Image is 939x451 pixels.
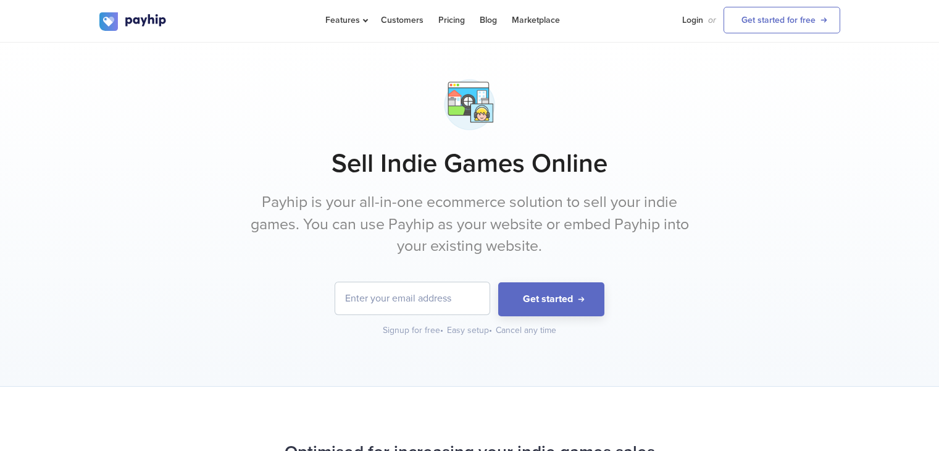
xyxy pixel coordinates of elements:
div: Easy setup [447,324,493,337]
p: Payhip is your all-in-one ecommerce solution to sell your indie games. You can use Payhip as your... [238,192,701,258]
div: Signup for free [383,324,444,337]
img: logo.svg [99,12,167,31]
input: Enter your email address [335,282,490,314]
a: Get started for free [724,7,840,33]
span: Features [325,15,366,25]
img: streaming-games-4-fmbkkl2j6cox700d975nq.png [438,74,501,136]
button: Get started [498,282,604,316]
div: Cancel any time [496,324,556,337]
h1: Sell Indie Games Online [99,148,840,179]
span: • [489,325,492,335]
span: • [440,325,443,335]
